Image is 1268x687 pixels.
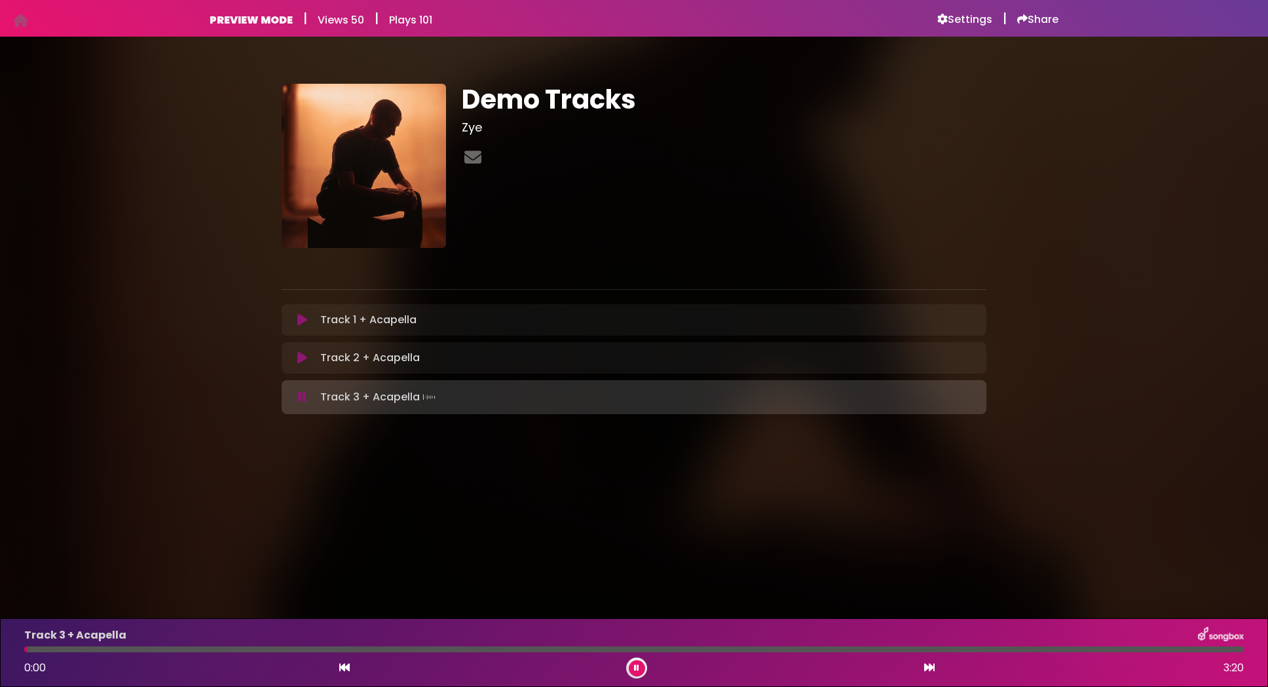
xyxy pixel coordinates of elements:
[420,388,438,406] img: waveform4.gif
[462,120,986,135] h3: Zye
[1017,13,1058,26] a: Share
[320,312,417,328] p: Track 1 + Acapella
[318,14,364,26] h6: Views 50
[320,388,438,406] p: Track 3 + Acapella
[303,10,307,26] h5: |
[375,10,379,26] h5: |
[1003,10,1007,26] h5: |
[389,14,432,26] h6: Plays 101
[462,84,986,115] h1: Demo Tracks
[320,350,420,366] p: Track 2 + Acapella
[937,13,992,26] a: Settings
[210,14,293,26] h6: PREVIEW MODE
[282,84,446,248] img: Bn8mVWv8TeaNniz5AX1O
